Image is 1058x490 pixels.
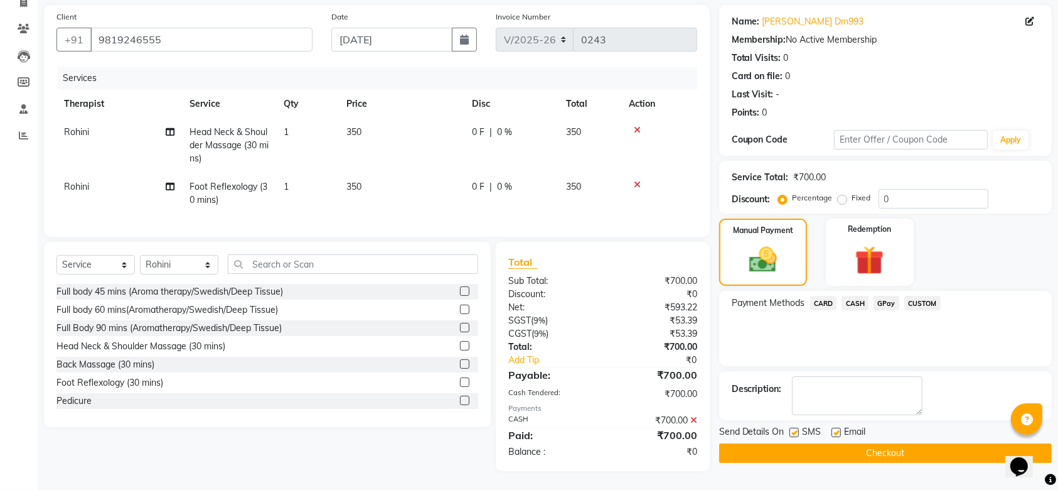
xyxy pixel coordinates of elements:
div: - [776,88,780,101]
label: Manual Payment [733,225,793,236]
th: Price [339,90,464,118]
span: Rohini [64,181,89,192]
span: SGST [508,315,531,326]
div: Membership: [732,33,786,46]
div: Net: [499,301,602,314]
input: Enter Offer / Coupon Code [834,130,988,150]
img: _cash.svg [740,244,786,276]
span: Payment Methods [732,297,805,310]
div: Services [58,67,707,90]
span: CUSTOM [904,296,941,310]
span: SMS [803,425,821,441]
div: 0 [786,70,791,83]
span: 9% [534,329,546,339]
div: Back Massage (30 mins) [56,358,154,371]
div: CASH [499,414,602,427]
span: 9% [533,315,545,325]
span: CGST [508,328,532,339]
div: Service Total: [732,171,789,184]
iframe: chat widget [1005,440,1045,477]
th: Service [182,90,276,118]
span: Foot Reflexology (30 mins) [190,181,267,205]
th: Qty [276,90,339,118]
div: ₹700.00 [602,340,706,354]
label: Redemption [848,224,891,235]
div: ₹700.00 [602,414,706,427]
th: Disc [464,90,558,118]
span: Send Details On [719,425,784,441]
span: CASH [842,296,868,310]
div: ₹53.39 [602,314,706,327]
span: 0 F [472,126,484,139]
div: Total Visits: [732,52,781,65]
span: GPay [874,296,899,310]
div: Balance : [499,445,602,459]
div: ₹700.00 [602,388,706,401]
div: Full body 45 mins (Aroma therapy/Swedish/Deep Tissue) [56,285,283,298]
div: ₹700.00 [602,367,706,383]
div: ₹700.00 [794,171,826,184]
span: 0 % [497,126,512,139]
span: 0 F [472,180,484,193]
label: Date [331,11,348,23]
span: 0 % [497,180,512,193]
span: 350 [566,181,581,192]
span: | [489,180,492,193]
div: Points: [732,106,760,119]
label: Percentage [793,192,833,204]
span: 350 [346,126,361,138]
span: Total [508,256,537,269]
span: 1 [284,181,289,192]
span: Email [845,425,866,441]
span: | [489,126,492,139]
div: Sub Total: [499,275,602,288]
div: ( ) [499,314,602,327]
div: Card on file: [732,70,783,83]
div: Last Visit: [732,88,774,101]
button: Apply [993,131,1029,150]
div: No Active Membership [732,33,1039,46]
span: 350 [566,126,581,138]
div: Coupon Code [732,133,834,146]
th: Action [621,90,697,118]
div: 0 [762,106,767,119]
input: Search or Scan [228,254,478,274]
a: Add Tip [499,354,620,367]
div: Pedicure [56,395,92,408]
img: _gift.svg [846,242,893,278]
div: ₹593.22 [602,301,706,314]
th: Total [558,90,621,118]
label: Invoice Number [496,11,550,23]
div: Total: [499,340,602,354]
label: Client [56,11,77,23]
div: Name: [732,15,760,28]
div: 0 [784,52,789,65]
div: ₹0 [620,354,707,367]
div: Cash Tendered: [499,388,602,401]
div: ₹0 [602,288,706,301]
div: Full body 60 mins(Aromatherapy/Swedish/Deep Tissue) [56,303,278,317]
span: 350 [346,181,361,192]
div: ₹700.00 [602,275,706,288]
div: Paid: [499,428,602,443]
button: +91 [56,28,92,52]
span: CARD [810,296,837,310]
div: Full Body 90 mins (Aromatherapy/Swedish/Deep Tissue) [56,322,282,335]
span: Head Neck & Shoulder Massage (30 mins) [190,126,269,164]
div: ₹53.39 [602,327,706,340]
div: Head Neck & Shoulder Massage (30 mins) [56,340,225,353]
button: Checkout [719,444,1052,463]
div: Discount: [732,193,771,206]
span: 1 [284,126,289,138]
div: Payable: [499,367,602,383]
div: ₹0 [602,445,706,459]
input: Search by Name/Mobile/Email/Code [90,28,313,52]
label: Fixed [852,192,871,204]
div: Foot Reflexology (30 mins) [56,376,163,389]
th: Therapist [56,90,182,118]
div: ( ) [499,327,602,340]
div: Description: [732,383,782,396]
a: [PERSON_NAME] Dm993 [762,15,864,28]
div: Discount: [499,288,602,301]
div: Payments [508,403,697,414]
